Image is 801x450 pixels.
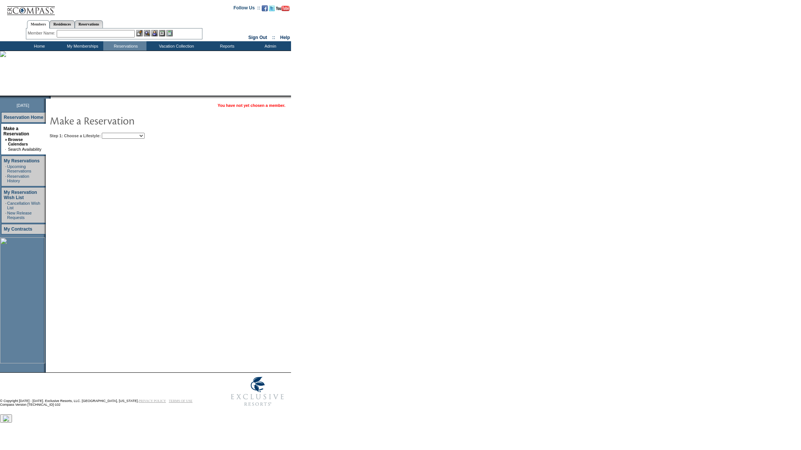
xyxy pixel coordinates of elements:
td: My Memberships [60,41,103,51]
td: · [5,201,6,210]
img: b_calculator.gif [166,30,173,36]
b: Step 1: Choose a Lifestyle: [50,133,101,138]
td: Reservations [103,41,146,51]
a: Help [280,35,290,40]
a: Reservations [75,20,103,28]
img: b_edit.gif [136,30,143,36]
img: Impersonate [151,30,158,36]
a: Follow us on Twitter [269,7,275,12]
a: Sign Out [248,35,267,40]
a: Search Availability [8,147,41,151]
img: View [144,30,150,36]
img: Reservations [159,30,165,36]
a: Cancellation Wish List [7,201,40,210]
td: Reports [205,41,248,51]
a: Residences [50,20,75,28]
img: Follow us on Twitter [269,5,275,11]
a: Subscribe to our YouTube Channel [276,7,290,12]
a: Upcoming Reservations [7,164,31,173]
td: Follow Us :: [234,4,260,13]
a: Browse Calendars [8,137,28,146]
img: Subscribe to our YouTube Channel [276,6,290,11]
a: My Reservations [4,158,39,163]
td: Home [17,41,60,51]
a: New Release Requests [7,211,32,220]
img: pgTtlMakeReservation.gif [50,113,200,128]
a: TERMS OF USE [169,399,193,403]
a: Reservation History [7,174,29,183]
a: My Contracts [4,226,32,232]
a: Become our fan on Facebook [262,7,268,12]
span: You have not yet chosen a member. [218,103,285,108]
span: [DATE] [17,103,29,108]
b: » [5,137,7,142]
span: :: [272,35,275,40]
img: Exclusive Resorts [224,373,291,410]
a: Make a Reservation [3,126,29,136]
a: Reservation Home [4,115,43,120]
a: My Reservation Wish List [4,190,37,200]
td: · [5,147,7,151]
img: promoShadowLeftCorner.gif [48,96,51,99]
td: · [5,164,6,173]
td: Admin [248,41,291,51]
td: · [5,211,6,220]
td: Vacation Collection [146,41,205,51]
a: PRIVACY POLICY [139,399,166,403]
div: Member Name: [28,30,57,36]
a: Members [27,20,50,28]
img: Become our fan on Facebook [262,5,268,11]
td: · [5,174,6,183]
